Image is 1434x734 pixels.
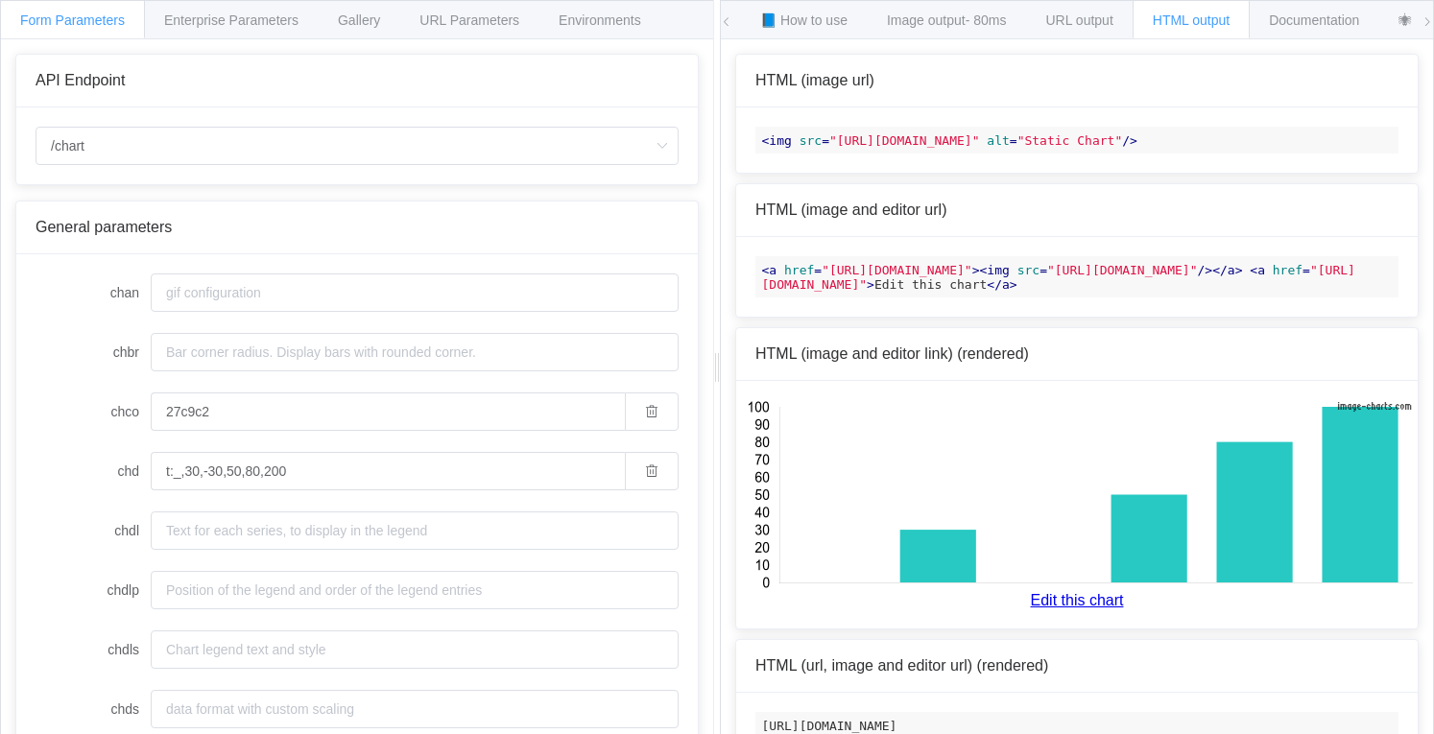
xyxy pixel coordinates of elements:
[762,263,1355,292] span: "[URL][DOMAIN_NAME]"
[1153,12,1230,28] span: HTML output
[559,12,641,28] span: Environments
[987,277,1016,292] span: </ >
[1273,263,1303,277] span: href
[1257,263,1265,277] span: a
[755,201,946,218] span: HTML (image and editor url)
[151,690,679,728] input: data format with custom scaling
[755,256,1398,297] code: Edit this chart
[36,333,151,371] label: chbr
[1002,277,1010,292] span: a
[800,133,822,148] span: src
[36,72,125,88] span: API Endpoint
[36,127,679,165] input: Select
[762,263,1355,292] span: < = >
[1212,263,1242,277] span: </ >
[980,263,1213,277] span: < = />
[151,273,679,312] input: gif configuration
[769,133,791,148] span: img
[1045,12,1112,28] span: URL output
[762,263,980,277] span: < = >
[151,333,679,371] input: Bar corner radius. Display bars with rounded corner.
[755,345,1029,362] span: HTML (image and editor link) (rendered)
[151,392,625,431] input: series colors
[1228,263,1235,277] span: a
[151,630,679,669] input: Chart legend text and style
[762,133,1137,148] span: < = = />
[829,133,980,148] span: "[URL][DOMAIN_NAME]"
[769,263,777,277] span: a
[887,12,1007,28] span: Image output
[755,72,874,88] span: HTML (image url)
[966,12,1007,28] span: - 80ms
[338,12,380,28] span: Gallery
[151,511,679,550] input: Text for each series, to display in the legend
[164,12,299,28] span: Enterprise Parameters
[822,263,972,277] span: "[URL][DOMAIN_NAME]"
[760,12,848,28] span: 📘 How to use
[755,657,1048,674] span: HTML (url, image and editor url) (rendered)
[1047,263,1198,277] span: "[URL][DOMAIN_NAME]"
[1269,12,1359,28] span: Documentation
[419,12,519,28] span: URL Parameters
[1017,133,1123,148] span: "Static Chart"
[151,452,625,490] input: chart data
[36,690,151,728] label: chds
[36,392,151,431] label: chco
[1017,263,1040,277] span: src
[36,571,151,609] label: chdlp
[741,400,1413,592] img: chart
[151,571,679,609] input: Position of the legend and order of the legend entries
[755,592,1398,609] a: Edit this chart
[36,452,151,490] label: chd
[784,263,814,277] span: href
[36,273,151,312] label: chan
[36,511,151,550] label: chdl
[987,133,1009,148] span: alt
[36,219,172,235] span: General parameters
[987,263,1009,277] span: img
[20,12,125,28] span: Form Parameters
[36,630,151,669] label: chdls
